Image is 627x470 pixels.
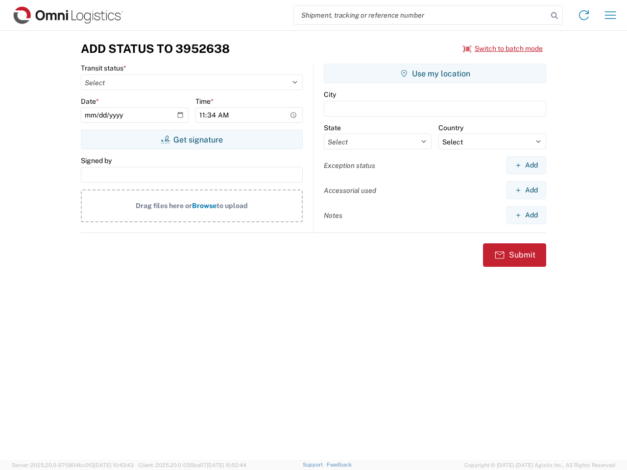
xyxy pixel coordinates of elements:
[506,181,546,199] button: Add
[303,462,327,468] a: Support
[463,41,543,57] button: Switch to batch mode
[81,97,99,106] label: Date
[324,123,341,132] label: State
[195,97,214,106] label: Time
[94,462,134,468] span: [DATE] 10:43:43
[438,123,463,132] label: Country
[12,462,134,468] span: Server: 2025.20.0-970904bc0f3
[294,6,548,24] input: Shipment, tracking or reference number
[81,42,230,56] h3: Add Status to 3952638
[324,64,546,83] button: Use my location
[327,462,352,468] a: Feedback
[506,206,546,224] button: Add
[324,90,336,99] label: City
[81,64,126,72] label: Transit status
[217,202,248,210] span: to upload
[192,202,217,210] span: Browse
[324,211,342,220] label: Notes
[324,186,376,195] label: Accessorial used
[483,243,546,267] button: Submit
[136,202,192,210] span: Drag files here or
[506,156,546,174] button: Add
[138,462,246,468] span: Client: 2025.20.0-035ba07
[464,461,615,470] span: Copyright © [DATE]-[DATE] Agistix Inc., All Rights Reserved
[207,462,246,468] span: [DATE] 10:52:44
[81,130,303,149] button: Get signature
[324,161,375,170] label: Exception status
[81,156,112,165] label: Signed by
